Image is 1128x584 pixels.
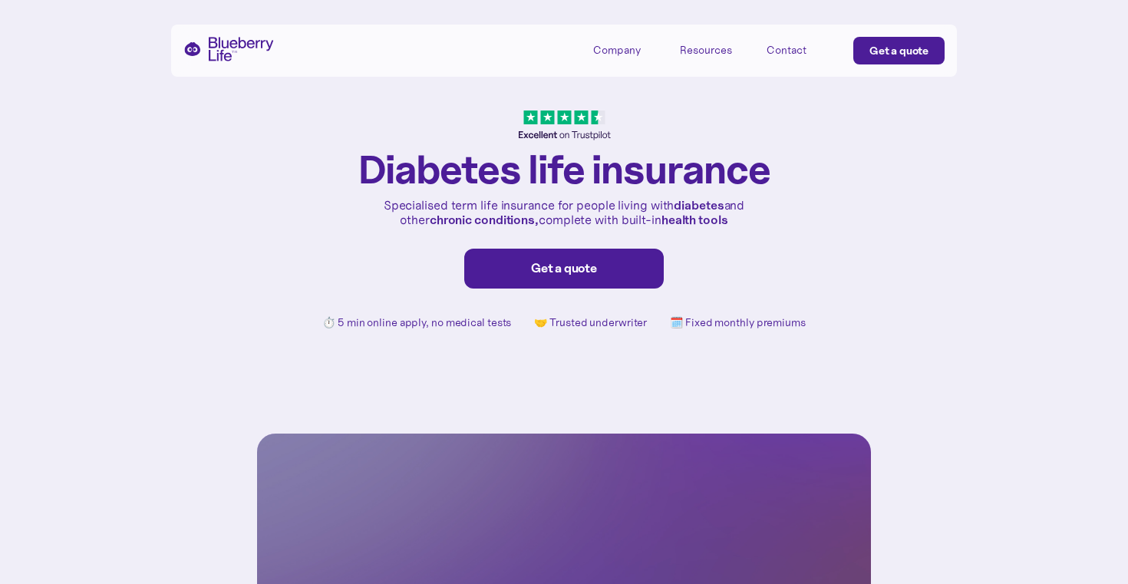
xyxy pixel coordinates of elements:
p: ⏱️ 5 min online apply, no medical tests [322,316,511,329]
h1: Diabetes life insurance [358,148,770,190]
a: home [183,37,274,61]
div: Contact [767,44,806,57]
div: Resources [680,37,749,62]
div: Get a quote [480,261,648,276]
a: Get a quote [464,249,664,289]
div: Resources [680,44,732,57]
strong: health tools [661,212,728,227]
a: Contact [767,37,836,62]
p: 🤝 Trusted underwriter [534,316,647,329]
div: Company [593,37,662,62]
div: Get a quote [869,43,928,58]
p: Specialised term life insurance for people living with and other complete with built-in [380,198,748,227]
div: Company [593,44,641,57]
p: 🗓️ Fixed monthly premiums [670,316,806,329]
a: Get a quote [853,37,945,64]
strong: chronic conditions, [430,212,539,227]
strong: diabetes [674,197,724,213]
